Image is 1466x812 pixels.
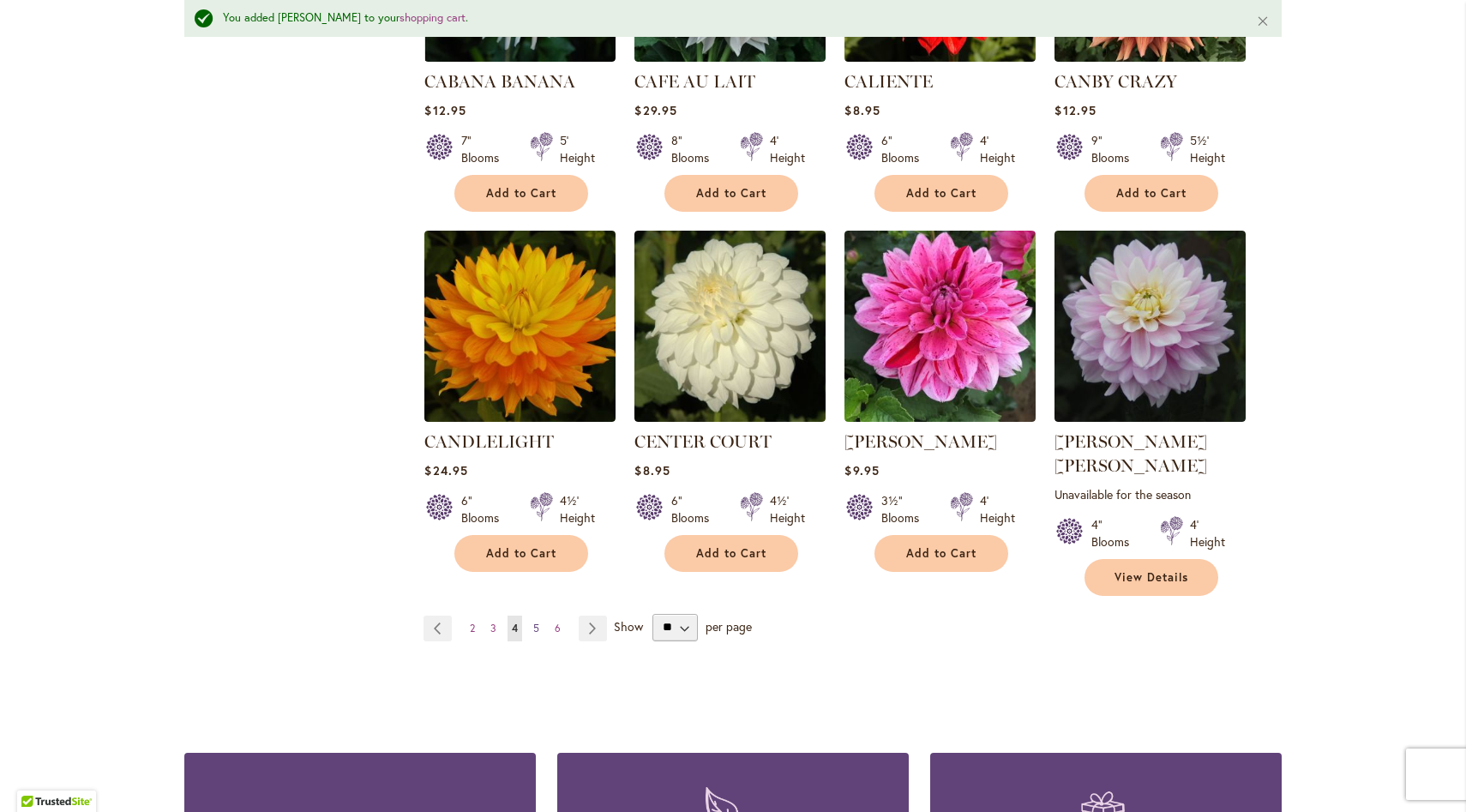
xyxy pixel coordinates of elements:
[223,10,1230,27] div: You added [PERSON_NAME] to your .
[529,616,544,641] a: 5
[1054,231,1246,422] img: Charlotte Mae
[664,535,798,572] button: Add to Cart
[1054,431,1207,476] a: [PERSON_NAME] [PERSON_NAME]
[1054,102,1096,118] span: $12.95
[844,71,933,92] a: CALIENTE
[560,132,595,166] div: 5' Height
[1084,559,1218,596] a: View Details
[1190,516,1225,550] div: 4' Height
[424,409,616,425] a: CANDLELIGHT
[470,622,475,635] span: 2
[454,175,588,212] button: Add to Cart
[1115,570,1188,585] span: View Details
[424,462,467,478] span: $24.95
[881,492,929,526] div: 3½" Blooms
[512,622,518,635] span: 4
[634,49,826,65] a: Café Au Lait
[424,71,575,92] a: CABANA BANANA
[906,546,976,561] span: Add to Cart
[770,492,805,526] div: 4½' Height
[634,462,670,478] span: $8.95
[466,616,479,641] a: 2
[671,132,719,166] div: 8" Blooms
[874,535,1008,572] button: Add to Cart
[533,622,539,635] span: 5
[671,492,719,526] div: 6" Blooms
[874,175,1008,212] button: Add to Cart
[634,431,772,452] a: CENTER COURT
[424,49,616,65] a: CABANA BANANA
[980,132,1015,166] div: 4' Height
[844,431,997,452] a: [PERSON_NAME]
[1190,132,1225,166] div: 5½' Height
[1116,186,1187,201] span: Add to Cart
[881,132,929,166] div: 6" Blooms
[1091,132,1139,166] div: 9" Blooms
[424,431,554,452] a: CANDLELIGHT
[614,617,643,634] span: Show
[844,102,880,118] span: $8.95
[486,546,556,561] span: Add to Cart
[400,10,466,25] a: shopping cart
[634,409,826,425] a: CENTER COURT
[555,622,561,635] span: 6
[1054,486,1246,502] p: Unavailable for the season
[844,49,1036,65] a: CALIENTE
[490,622,496,635] span: 3
[461,132,509,166] div: 7" Blooms
[486,186,556,201] span: Add to Cart
[1084,175,1218,212] button: Add to Cart
[486,616,501,641] a: 3
[664,175,798,212] button: Add to Cart
[844,409,1036,425] a: CHA CHING
[454,535,588,572] button: Add to Cart
[560,492,595,526] div: 4½' Height
[634,71,755,92] a: CAFE AU LAIT
[906,186,976,201] span: Add to Cart
[424,102,466,118] span: $12.95
[424,231,616,422] img: CANDLELIGHT
[770,132,805,166] div: 4' Height
[844,462,879,478] span: $9.95
[13,751,61,799] iframe: Launch Accessibility Center
[1054,71,1177,92] a: CANBY CRAZY
[696,546,766,561] span: Add to Cart
[634,231,826,422] img: CENTER COURT
[1054,409,1246,425] a: Charlotte Mae
[980,492,1015,526] div: 4' Height
[1054,49,1246,65] a: Canby Crazy
[461,492,509,526] div: 6" Blooms
[550,616,565,641] a: 6
[696,186,766,201] span: Add to Cart
[844,231,1036,422] img: CHA CHING
[634,102,676,118] span: $29.95
[1091,516,1139,550] div: 4" Blooms
[706,617,752,634] span: per page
